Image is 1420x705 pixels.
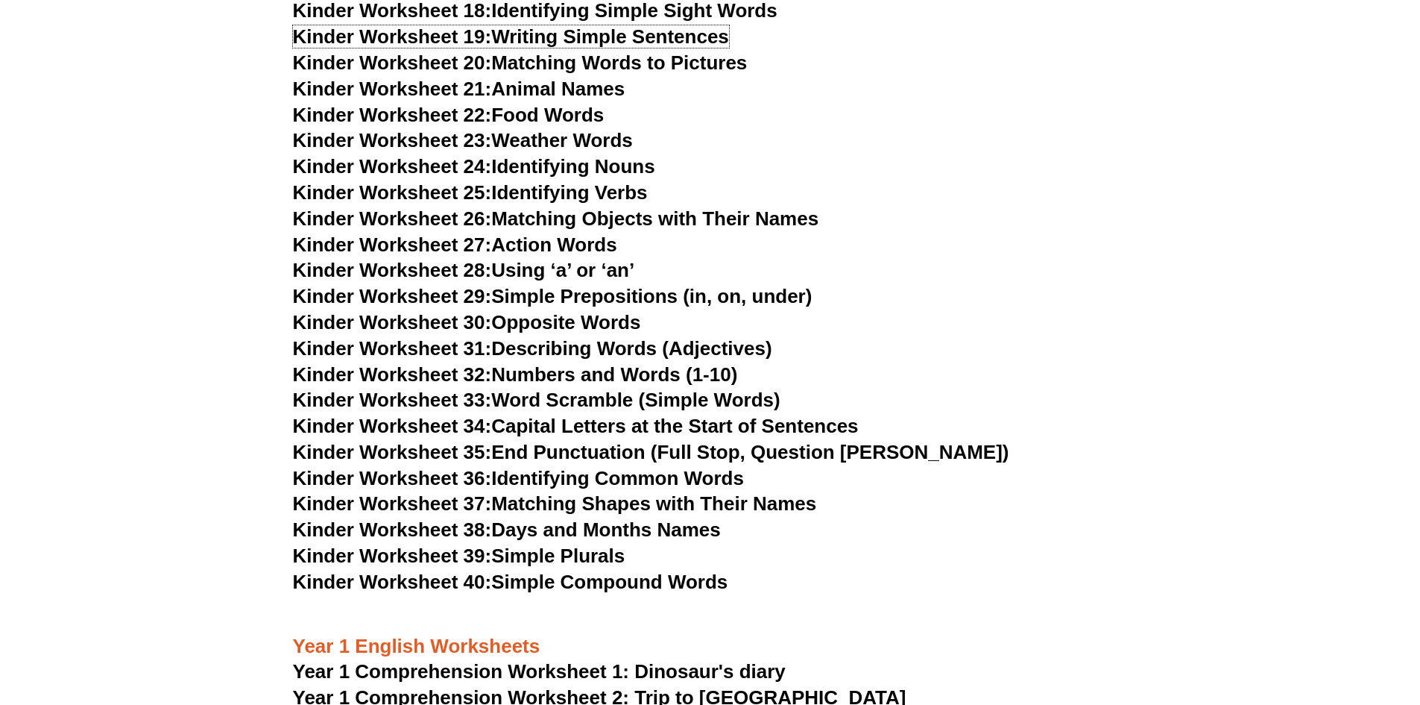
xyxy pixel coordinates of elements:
[293,441,1009,463] a: Kinder Worksheet 35:End Punctuation (Full Stop, Question [PERSON_NAME])
[293,389,780,411] a: Kinder Worksheet 33:Word Scramble (Simple Words)
[293,571,492,593] span: Kinder Worksheet 40:
[293,660,786,683] a: Year 1 Comprehension Worksheet 1: Dinosaur's diary
[293,78,625,100] a: Kinder Worksheet 21:Animal Names
[293,337,492,360] span: Kinder Worksheet 31:
[293,311,641,333] a: Kinder Worksheet 30:Opposite Words
[293,259,492,281] span: Kinder Worksheet 28:
[293,634,1128,659] h3: Year 1 English Worksheets
[293,389,492,411] span: Kinder Worksheet 33:
[293,129,633,151] a: Kinder Worksheet 23:Weather Words
[293,234,492,256] span: Kinder Worksheet 27:
[293,492,492,515] span: Kinder Worksheet 37:
[293,545,492,567] span: Kinder Worksheet 39:
[293,104,605,126] a: Kinder Worksheet 22:Food Words
[293,51,748,74] a: Kinder Worksheet 20:Matching Words to Pictures
[293,518,492,541] span: Kinder Worksheet 38:
[293,51,492,74] span: Kinder Worksheet 20:
[293,467,744,489] a: Kinder Worksheet 36:Identifying Common Words
[293,259,635,281] a: Kinder Worksheet 28:Using ‘a’ or ‘an’
[293,285,812,307] a: Kinder Worksheet 29:Simple Prepositions (in, on, under)
[293,78,492,100] span: Kinder Worksheet 21:
[293,492,817,515] a: Kinder Worksheet 37:Matching Shapes with Their Names
[293,129,492,151] span: Kinder Worksheet 23:
[293,155,492,178] span: Kinder Worksheet 24:
[293,545,625,567] a: Kinder Worksheet 39:Simple Plurals
[293,415,492,437] span: Kinder Worksheet 34:
[293,25,729,48] a: Kinder Worksheet 19:Writing Simple Sentences
[293,363,492,386] span: Kinder Worksheet 32:
[293,311,492,333] span: Kinder Worksheet 30:
[293,337,772,360] a: Kinder Worksheet 31:Describing Words (Adjectives)
[293,363,738,386] a: Kinder Worksheet 32:Numbers and Words (1-10)
[293,207,819,230] a: Kinder Worksheet 26:Matching Objects with Their Names
[1345,633,1420,705] iframe: Chat Widget
[293,415,859,437] a: Kinder Worksheet 34:Capital Letters at the Start of Sentences
[293,571,728,593] a: Kinder Worksheet 40:Simple Compound Words
[293,234,617,256] a: Kinder Worksheet 27:Action Words
[293,518,721,541] a: Kinder Worksheet 38:Days and Months Names
[293,25,492,48] span: Kinder Worksheet 19:
[293,104,492,126] span: Kinder Worksheet 22:
[293,207,492,230] span: Kinder Worksheet 26:
[293,467,492,489] span: Kinder Worksheet 36:
[293,285,492,307] span: Kinder Worksheet 29:
[293,441,492,463] span: Kinder Worksheet 35:
[293,181,492,204] span: Kinder Worksheet 25:
[293,155,655,178] a: Kinder Worksheet 24:Identifying Nouns
[293,181,648,204] a: Kinder Worksheet 25:Identifying Verbs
